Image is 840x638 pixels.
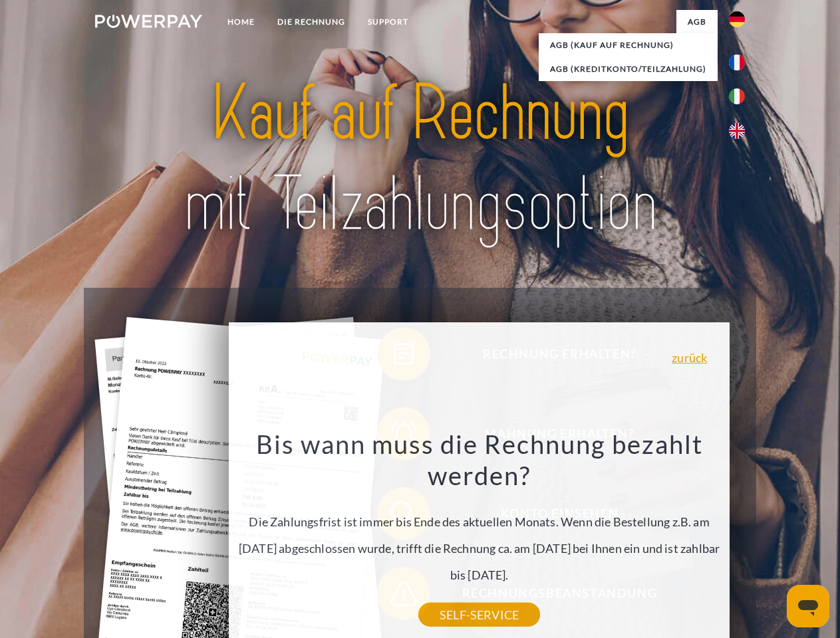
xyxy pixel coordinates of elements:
[672,352,707,364] a: zurück
[539,57,718,81] a: AGB (Kreditkonto/Teilzahlung)
[729,11,745,27] img: de
[676,10,718,34] a: agb
[729,88,745,104] img: it
[237,428,722,615] div: Die Zahlungsfrist ist immer bis Ende des aktuellen Monats. Wenn die Bestellung z.B. am [DATE] abg...
[95,15,202,28] img: logo-powerpay-white.svg
[237,428,722,492] h3: Bis wann muss die Rechnung bezahlt werden?
[539,33,718,57] a: AGB (Kauf auf Rechnung)
[729,123,745,139] img: en
[787,585,829,627] iframe: Schaltfläche zum Öffnen des Messaging-Fensters
[356,10,420,34] a: SUPPORT
[216,10,266,34] a: Home
[266,10,356,34] a: DIE RECHNUNG
[127,64,713,255] img: title-powerpay_de.svg
[729,54,745,70] img: fr
[418,603,540,627] a: SELF-SERVICE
